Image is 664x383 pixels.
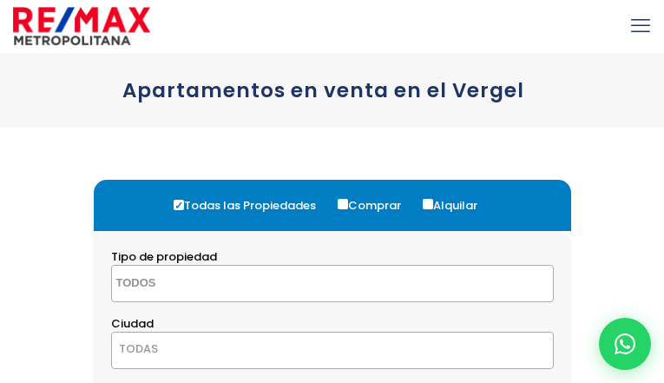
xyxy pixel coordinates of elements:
[111,248,217,265] span: Tipo de propiedad
[626,11,655,41] a: mobile menu
[111,332,554,369] span: TODAS
[13,4,150,48] a: RE/MAX Metropolitana
[111,315,154,332] span: Ciudad
[122,79,542,102] h1: Apartamentos en venta en el Vergel
[423,199,433,209] input: Alquilar
[333,188,418,222] label: Comprar
[112,337,553,361] span: TODAS
[13,4,150,48] img: remax-metropolitana-logo
[338,199,348,209] input: Comprar
[119,340,158,357] span: TODAS
[169,188,333,222] label: Todas las Propiedades
[418,188,495,222] label: Alquilar
[174,200,184,210] input: Todas las Propiedades
[112,266,260,303] textarea: Search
